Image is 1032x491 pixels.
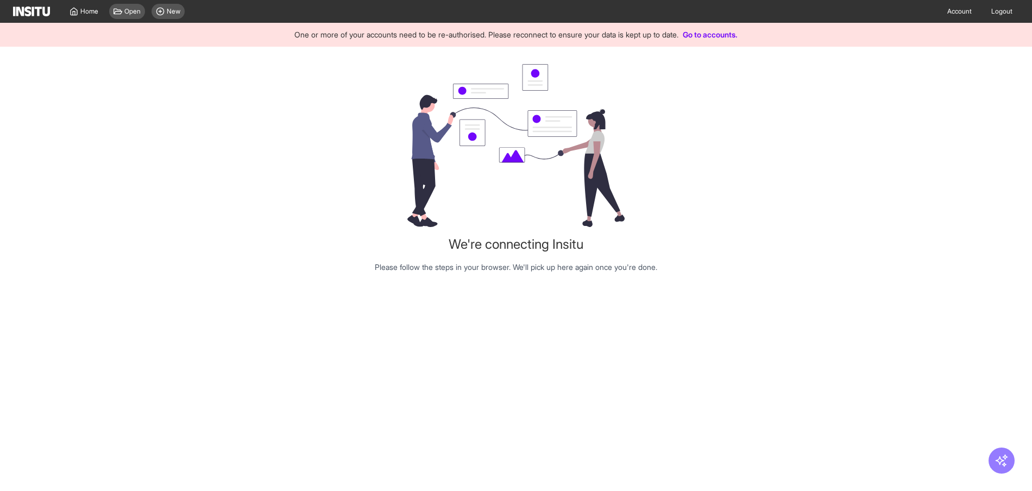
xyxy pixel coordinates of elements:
[683,30,738,39] a: Go to accounts.
[124,7,141,16] span: Open
[80,7,98,16] span: Home
[294,30,678,39] span: One or more of your accounts need to be re-authorised. Please reconnect to ensure your data is ke...
[375,262,657,273] p: Please follow the steps in your browser. We'll pick up here again once you're done.
[13,7,50,16] img: Logo
[167,7,180,16] span: New
[449,236,583,253] h1: We're connecting Insitu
